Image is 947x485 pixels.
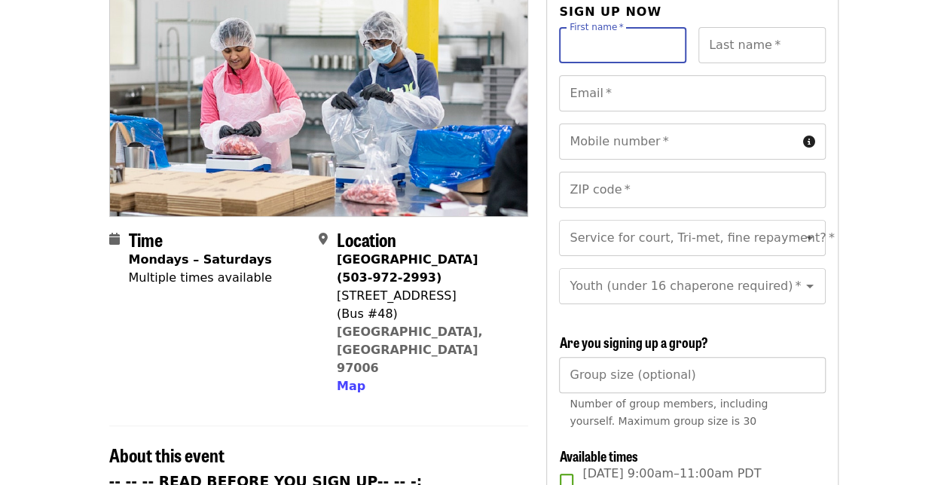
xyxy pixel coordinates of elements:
[129,226,163,252] span: Time
[319,232,328,246] i: map-marker-alt icon
[559,446,637,465] span: Available times
[337,325,483,375] a: [GEOGRAPHIC_DATA], [GEOGRAPHIC_DATA] 97006
[559,172,825,208] input: ZIP code
[799,227,820,249] button: Open
[337,377,365,395] button: Map
[109,232,120,246] i: calendar icon
[337,287,516,305] div: [STREET_ADDRESS]
[799,276,820,297] button: Open
[559,332,707,352] span: Are you signing up a group?
[337,252,478,285] strong: [GEOGRAPHIC_DATA] (503-972-2993)
[559,5,661,19] span: Sign up now
[698,27,826,63] input: Last name
[109,441,225,468] span: About this event
[337,226,396,252] span: Location
[559,75,825,111] input: Email
[559,124,796,160] input: Mobile number
[129,269,272,287] div: Multiple times available
[570,23,624,32] label: First name
[803,135,815,149] i: circle-info icon
[337,305,516,323] div: (Bus #48)
[559,27,686,63] input: First name
[559,357,825,393] input: [object Object]
[337,379,365,393] span: Map
[570,398,768,427] span: Number of group members, including yourself. Maximum group size is 30
[129,252,272,267] strong: Mondays – Saturdays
